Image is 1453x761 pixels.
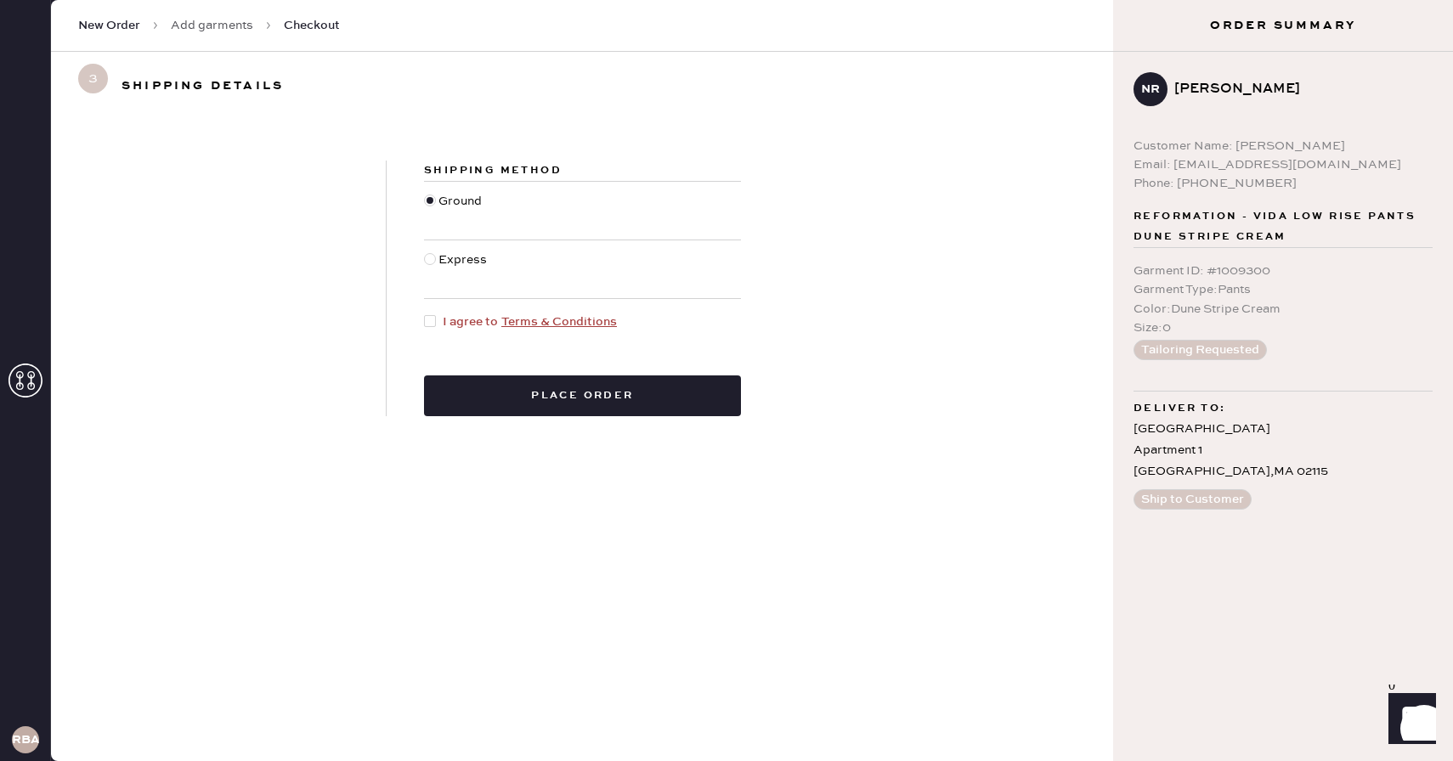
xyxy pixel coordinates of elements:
[1134,155,1433,174] div: Email: [EMAIL_ADDRESS][DOMAIN_NAME]
[1134,318,1433,337] div: Size : 0
[438,251,491,288] div: Express
[78,64,108,93] span: 3
[424,375,741,416] button: Place order
[424,164,562,177] span: Shipping Method
[1134,280,1433,299] div: Garment Type : Pants
[1134,137,1433,155] div: Customer Name: [PERSON_NAME]
[1174,79,1419,99] div: [PERSON_NAME]
[501,314,617,330] a: Terms & Conditions
[1113,17,1453,34] h3: Order Summary
[1134,262,1433,280] div: Garment ID : # 1009300
[1134,419,1433,483] div: [GEOGRAPHIC_DATA] Apartment 1 [GEOGRAPHIC_DATA] , MA 02115
[122,72,284,99] h3: Shipping details
[438,192,486,229] div: Ground
[78,17,140,34] span: New Order
[284,17,340,34] span: Checkout
[1134,489,1252,510] button: Ship to Customer
[1141,83,1160,95] h3: NR
[171,17,253,34] a: Add garments
[12,734,39,746] h3: RBA
[1372,685,1445,758] iframe: Front Chat
[1134,300,1433,318] div: Color : Dune Stripe Cream
[1134,174,1433,193] div: Phone: [PHONE_NUMBER]
[1134,398,1225,419] span: Deliver to:
[443,313,617,331] span: I agree to
[1134,340,1267,360] button: Tailoring Requested
[1134,206,1433,247] span: Reformation - Vida Low Rise Pants Dune Stripe Cream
